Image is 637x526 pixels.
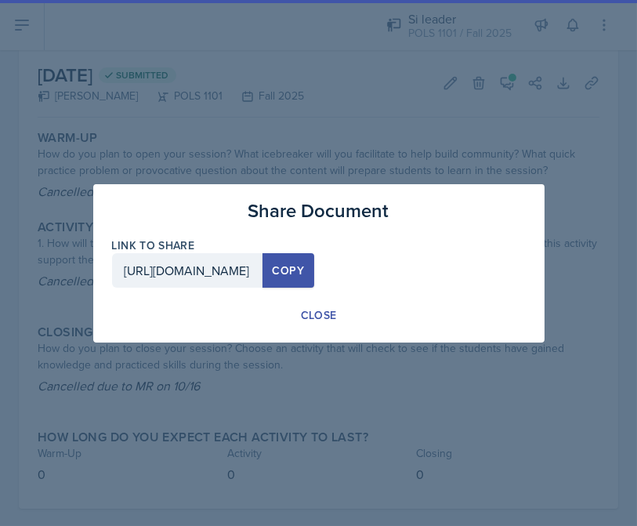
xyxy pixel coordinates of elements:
div: [URL][DOMAIN_NAME] [112,253,262,288]
label: Link to share [112,238,526,253]
button: Copy [262,253,314,288]
div: Copy [273,264,304,277]
h3: Share Document [248,197,389,225]
div: Close [301,307,337,323]
button: Close [288,300,350,330]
